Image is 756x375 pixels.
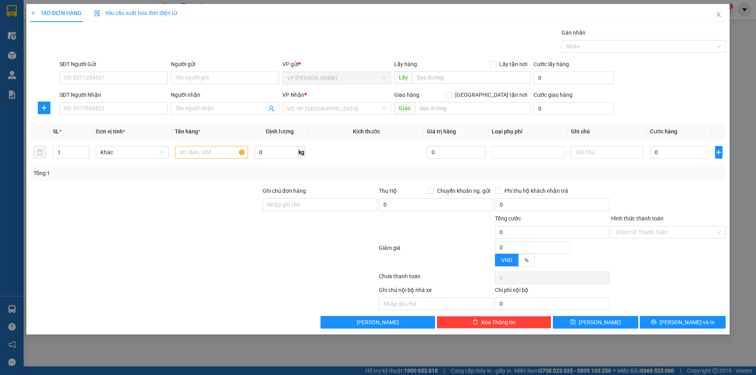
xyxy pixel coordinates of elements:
[33,146,46,159] button: delete
[571,146,644,159] input: Ghi Chú
[611,215,663,222] label: Hình thức thanh toán
[30,10,82,16] span: TẠO ĐƠN HÀNG
[378,272,494,286] div: Chưa thanh toán
[283,92,305,98] span: VP Nhận
[427,146,486,159] input: 0
[660,318,715,327] span: [PERSON_NAME] và In
[495,215,521,222] span: Tổng cước
[472,319,478,325] span: delete
[412,71,530,84] input: Dọc đường
[379,188,397,194] span: Thu Hộ
[415,102,530,115] input: Dọc đường
[571,319,576,325] span: save
[394,61,417,67] span: Lấy hàng
[298,146,306,159] span: kg
[4,42,15,81] img: logo
[452,91,530,99] span: [GEOGRAPHIC_DATA] tận nơi
[266,128,294,135] span: Định lượng
[715,11,722,18] span: close
[379,297,493,310] input: Nhập ghi chú
[501,257,512,263] span: VND
[651,319,656,325] span: printer
[553,316,638,329] button: save[PERSON_NAME]
[96,128,126,135] span: Đơn vị tính
[53,128,59,135] span: SL
[321,316,435,329] button: [PERSON_NAME]
[94,10,100,17] img: icon
[59,60,168,68] div: SĐT Người Gửi
[38,105,50,111] span: plus
[394,102,415,115] span: Giao
[283,60,391,68] div: VP gửi
[18,33,76,60] span: [GEOGRAPHIC_DATA], [GEOGRAPHIC_DATA] ↔ [GEOGRAPHIC_DATA]
[171,91,279,99] div: Người nhận
[437,316,552,329] button: deleteXóa Thông tin
[715,146,723,159] button: plus
[263,198,377,211] input: Ghi chú đơn hàng
[394,71,412,84] span: Lấy
[175,146,248,159] input: VD: Bàn, Ghế
[708,4,730,26] button: Close
[427,128,456,135] span: Giá trị hàng
[495,286,610,297] div: Chi phí nội bộ
[501,187,571,195] span: Phí thu hộ khách nhận trả
[19,6,75,32] strong: CHUYỂN PHÁT NHANH AN PHÚ QUÝ
[263,188,306,194] label: Ghi chú đơn hàng
[568,124,647,139] th: Ghi chú
[101,146,164,158] span: Khác
[481,318,515,327] span: Xóa Thông tin
[561,30,586,36] label: Gán nhãn
[357,318,399,327] span: [PERSON_NAME]
[378,244,494,270] div: Giảm giá
[650,128,678,135] span: Cước hàng
[175,128,201,135] span: Tên hàng
[38,102,50,114] button: plus
[534,61,569,67] label: Cước lấy hàng
[94,10,177,16] span: Yêu cầu xuất hóa đơn điện tử
[524,257,528,263] span: %
[287,72,386,84] span: VP Nghi Xuân
[496,60,530,68] span: Lấy tận nơi
[269,105,275,112] span: user-add
[534,102,614,115] input: Cước giao hàng
[640,316,726,329] button: printer[PERSON_NAME] và In
[353,128,380,135] span: Kích thước
[394,92,419,98] span: Giao hàng
[30,10,36,16] span: plus
[33,169,292,177] div: Tổng: 1
[489,124,568,139] th: Loại phụ phí
[379,286,493,297] div: Ghi chú nội bộ nhà xe
[534,72,614,84] input: Cước lấy hàng
[434,187,493,195] span: Chuyển khoản ng. gửi
[59,91,168,99] div: SĐT Người Nhận
[534,92,573,98] label: Cước giao hàng
[579,318,621,327] span: [PERSON_NAME]
[715,149,722,155] span: plus
[171,60,279,68] div: Người gửi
